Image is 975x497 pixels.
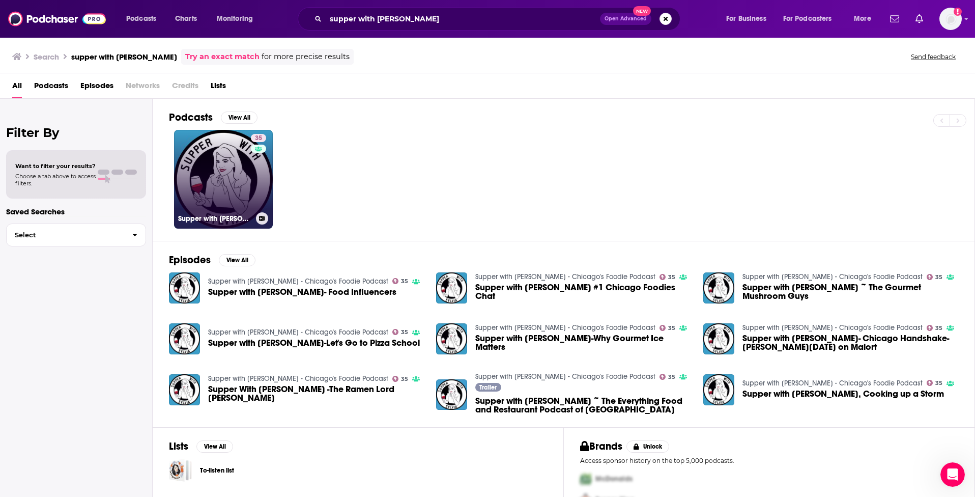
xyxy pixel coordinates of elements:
[6,125,146,140] h2: Filter By
[208,328,388,337] a: Supper with Sylvia Perez - Chicago's Foodie Podcast
[6,224,146,246] button: Select
[939,8,962,30] img: User Profile
[15,173,96,187] span: Choose a tab above to access filters.
[169,254,255,266] a: EpisodesView All
[668,275,675,280] span: 35
[742,334,958,351] a: Supper with Sylvia- Chicago Handshake-Josh Noel on Malort
[436,272,467,303] img: Supper with Sylvia #1 Chicago Foodies Chat
[475,334,691,351] a: Supper with Sylvia-Why Gourmet Ice Matters
[927,274,943,280] a: 35
[475,272,655,281] a: Supper with Sylvia Perez - Chicago's Foodie Podcast
[8,9,106,29] a: Podchaser - Follow, Share and Rate Podcasts
[15,162,96,170] span: Want to filter your results?
[392,278,409,284] a: 35
[34,77,68,98] span: Podcasts
[777,11,847,27] button: open menu
[208,277,388,286] a: Supper with Sylvia Perez - Chicago's Foodie Podcast
[255,133,262,144] span: 35
[262,51,350,63] span: for more precise results
[783,12,832,26] span: For Podcasters
[174,130,273,229] a: 35Supper with [PERSON_NAME] - Chicago's Foodie Podcast
[742,272,923,281] a: Supper with Sylvia Perez - Chicago's Foodie Podcast
[908,52,959,61] button: Send feedback
[954,8,962,16] svg: Add a profile image
[703,374,734,405] a: Supper with Sylvia-Al Roker, Cooking up a Storm
[626,440,670,453] button: Unlock
[475,283,691,300] span: Supper with [PERSON_NAME] #1 Chicago Foodies Chat
[80,77,113,98] a: Episodes
[935,381,942,385] span: 35
[911,10,927,27] a: Show notifications dropdown
[742,283,958,300] a: Supper with Sylvia ~ The Gourmet Mushroom Guys
[886,10,903,27] a: Show notifications dropdown
[169,111,257,124] a: PodcastsView All
[847,11,884,27] button: open menu
[169,459,192,482] span: To-listen list
[935,275,942,280] span: 35
[939,8,962,30] button: Show profile menu
[401,279,408,284] span: 35
[595,475,633,483] span: McDonalds
[436,323,467,354] img: Supper with Sylvia-Why Gourmet Ice Matters
[939,8,962,30] span: Logged in as BaltzandCompany
[208,374,388,383] a: Supper with Sylvia Perez - Chicago's Foodie Podcast
[605,16,647,21] span: Open Advanced
[703,323,734,354] img: Supper with Sylvia- Chicago Handshake-Josh Noel on Malort
[668,375,675,379] span: 35
[208,385,424,402] a: Supper With Sylvia -The Ramen Lord Mike Satinover
[600,13,651,25] button: Open AdvancedNew
[211,77,226,98] a: Lists
[178,214,252,223] h3: Supper with [PERSON_NAME] - Chicago's Foodie Podcast
[401,377,408,381] span: 35
[659,374,676,380] a: 35
[475,283,691,300] a: Supper with Sylvia #1 Chicago Foodies Chat
[580,440,622,453] h2: Brands
[251,134,266,142] a: 35
[659,325,676,331] a: 35
[219,254,255,266] button: View All
[169,254,211,266] h2: Episodes
[169,323,200,354] img: Supper with Sylvia-Let's Go to Pizza School
[436,379,467,410] img: Supper with Sylvia ~ The Everything Food and Restaurant Podcast of Chicago
[169,374,200,405] img: Supper With Sylvia -The Ramen Lord Mike Satinover
[210,11,266,27] button: open menu
[401,330,408,335] span: 35
[196,440,233,453] button: View All
[742,334,958,351] span: Supper with [PERSON_NAME]- Chicago Handshake-[PERSON_NAME][DATE] on Malort
[119,11,169,27] button: open menu
[208,385,424,402] span: Supper With [PERSON_NAME] -The Ramen Lord [PERSON_NAME]
[854,12,871,26] span: More
[307,7,690,31] div: Search podcasts, credits, & more...
[168,11,203,27] a: Charts
[169,272,200,303] img: Supper with Sylvia- Food Influencers
[576,468,595,489] img: First Pro Logo
[208,339,420,347] span: Supper with [PERSON_NAME]-Let's Go to Pizza School
[475,397,691,414] a: Supper with Sylvia ~ The Everything Food and Restaurant Podcast of Chicago
[475,397,691,414] span: Supper with [PERSON_NAME] ~ The Everything Food and Restaurant Podcast of [GEOGRAPHIC_DATA]
[475,372,655,381] a: Supper with Sylvia Perez - Chicago's Foodie Podcast
[200,465,234,476] a: To-listen list
[392,376,409,382] a: 35
[169,440,233,453] a: ListsView All
[935,326,942,330] span: 35
[703,272,734,303] a: Supper with Sylvia ~ The Gourmet Mushroom Guys
[126,12,156,26] span: Podcasts
[475,323,655,332] a: Supper with Sylvia Perez - Chicago's Foodie Podcast
[169,111,213,124] h2: Podcasts
[475,334,691,351] span: Supper with [PERSON_NAME]-Why Gourmet Ice Matters
[392,329,409,335] a: 35
[742,379,923,388] a: Supper with Sylvia Perez - Chicago's Foodie Podcast
[221,112,257,124] button: View All
[208,288,396,296] a: Supper with Sylvia- Food Influencers
[940,462,965,487] iframe: Intercom live chat
[208,339,420,347] a: Supper with Sylvia-Let's Go to Pizza School
[185,51,260,63] a: Try an exact match
[172,77,198,98] span: Credits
